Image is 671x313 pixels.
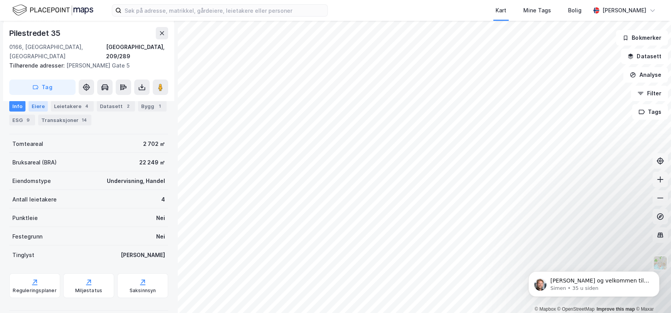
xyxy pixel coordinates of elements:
a: OpenStreetMap [557,306,595,312]
span: Tilhørende adresser: [9,62,66,69]
a: Mapbox [534,306,556,312]
div: [GEOGRAPHIC_DATA], 209/289 [106,42,168,61]
div: 4 [161,195,165,204]
div: Nei [156,232,165,241]
div: Tinglyst [12,250,34,260]
button: Filter [631,86,668,101]
input: Søk på adresse, matrikkel, gårdeiere, leietakere eller personer [121,5,327,16]
a: Improve this map [597,306,635,312]
div: 14 [80,117,88,124]
div: [PERSON_NAME] [121,250,165,260]
div: Antall leietakere [12,195,57,204]
div: Nei [156,213,165,223]
div: 1 [156,103,164,110]
div: Info [9,101,25,112]
button: Datasett [621,49,668,64]
iframe: Intercom notifications melding [517,255,671,309]
button: Bokmerker [616,30,668,46]
button: Tag [9,80,76,95]
div: Datasett [97,101,135,112]
div: Leietakere [51,101,94,112]
div: ESG [9,115,35,126]
div: [PERSON_NAME] [602,6,646,15]
div: 2 702 ㎡ [143,139,165,149]
span: [PERSON_NAME] og velkommen til Newsec Maps, [PERSON_NAME] det er du lurer på så er det bare å ta ... [34,22,132,59]
div: Pilestredet 35 [9,27,62,39]
div: Transaksjoner [38,115,91,126]
img: logo.f888ab2527a4732fd821a326f86c7f29.svg [12,3,93,17]
p: Message from Simen, sent 35 u siden [34,30,133,37]
div: Saksinnsyn [130,288,156,294]
button: Analyse [623,67,668,83]
div: 22 249 ㎡ [139,158,165,167]
div: Miljøstatus [75,288,102,294]
div: 4 [83,103,91,110]
div: Mine Tags [523,6,551,15]
div: Kart [496,6,506,15]
div: Eiere [29,101,48,112]
div: Bygg [138,101,167,112]
div: Undervisning, Handel [107,176,165,186]
div: Bruksareal (BRA) [12,158,57,167]
div: Eiendomstype [12,176,51,186]
button: Tags [632,104,668,120]
div: 2 [124,103,132,110]
div: [PERSON_NAME] Gate 5 [9,61,162,70]
div: Bolig [568,6,582,15]
div: Festegrunn [12,232,42,241]
div: Tomteareal [12,139,43,149]
div: Reguleringsplaner [13,288,56,294]
div: Punktleie [12,213,38,223]
div: 9 [24,117,32,124]
div: 0166, [GEOGRAPHIC_DATA], [GEOGRAPHIC_DATA] [9,42,106,61]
